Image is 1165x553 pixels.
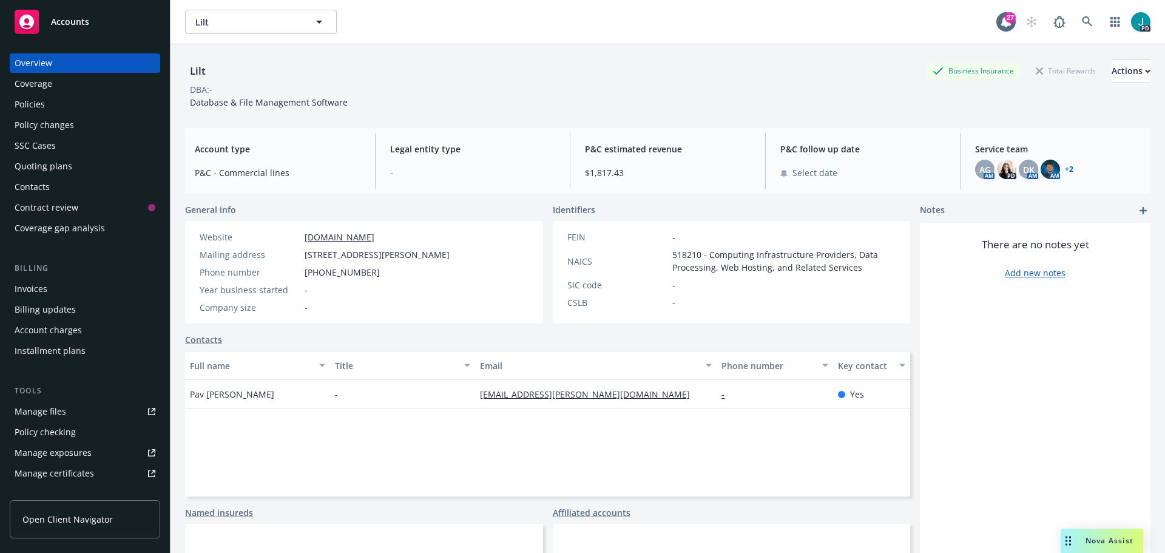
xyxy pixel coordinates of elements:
div: Website [200,231,300,243]
a: Switch app [1103,10,1127,34]
a: [EMAIL_ADDRESS][PERSON_NAME][DOMAIN_NAME] [480,388,700,400]
a: Contacts [185,333,222,346]
div: 27 [1005,12,1016,23]
div: SIC code [567,279,667,291]
div: Phone number [200,266,300,279]
span: DK [1023,163,1035,176]
div: Contract review [15,198,78,217]
a: Invoices [10,279,160,299]
span: Pav [PERSON_NAME] [190,388,274,401]
img: photo [997,160,1016,179]
button: Full name [185,351,330,380]
a: Contacts [10,177,160,197]
a: +2 [1065,166,1073,173]
div: Tools [10,385,160,397]
a: Start snowing [1019,10,1044,34]
div: Policy changes [15,115,74,135]
span: There are no notes yet [982,237,1089,252]
span: Nova Assist [1086,535,1133,546]
div: Invoices [15,279,47,299]
span: [STREET_ADDRESS][PERSON_NAME] [305,248,450,261]
a: Manage files [10,402,160,421]
a: Search [1075,10,1099,34]
a: Quoting plans [10,157,160,176]
a: Policy checking [10,422,160,442]
a: Named insureds [185,506,253,519]
span: Database & File Management Software [190,97,348,108]
button: Actions [1112,59,1150,83]
span: - [672,231,675,243]
span: [PHONE_NUMBER] [305,266,380,279]
span: Account type [195,143,360,155]
a: [DOMAIN_NAME] [305,231,374,243]
button: Phone number [717,351,832,380]
span: Notes [920,203,945,218]
a: Manage exposures [10,443,160,463]
div: Overview [15,53,52,73]
div: FEIN [567,231,667,243]
a: Coverage gap analysis [10,219,160,238]
a: add [1136,203,1150,218]
div: Manage certificates [15,464,94,483]
div: Coverage gap analysis [15,219,105,238]
div: Quoting plans [15,157,72,176]
span: 518210 - Computing Infrastructure Providers, Data Processing, Web Hosting, and Related Services [672,248,896,274]
div: Coverage [15,74,52,93]
div: Year business started [200,283,300,296]
a: Manage certificates [10,464,160,483]
span: P&C follow up date [780,143,946,155]
div: Billing updates [15,300,76,319]
div: Billing [10,262,160,274]
div: Total Rewards [1030,63,1102,78]
span: - [305,301,308,314]
button: Lilt [185,10,337,34]
div: Title [335,359,457,372]
div: Account charges [15,321,82,340]
div: SSC Cases [15,136,56,155]
div: Email [480,359,698,372]
a: Contract review [10,198,160,217]
span: - [335,388,338,401]
div: Policy checking [15,422,76,442]
div: Manage BORs [15,484,72,504]
div: Drag to move [1061,529,1076,553]
span: AG [979,163,991,176]
span: Accounts [51,17,89,27]
span: - [672,296,675,309]
span: Select date [792,166,837,179]
div: DBA: - [190,83,212,96]
span: Legal entity type [390,143,556,155]
a: Add new notes [1005,266,1065,279]
img: photo [1041,160,1060,179]
a: Affiliated accounts [553,506,630,519]
div: Company size [200,301,300,314]
span: P&C estimated revenue [585,143,751,155]
button: Email [475,351,717,380]
div: Key contact [838,359,892,372]
a: Accounts [10,5,160,39]
div: Phone number [721,359,814,372]
a: Manage BORs [10,484,160,504]
a: Policies [10,95,160,114]
div: Lilt [185,63,211,79]
div: CSLB [567,296,667,309]
span: - [305,283,308,296]
span: General info [185,203,236,216]
a: - [721,388,734,400]
a: Overview [10,53,160,73]
a: Account charges [10,321,160,340]
a: Installment plans [10,341,160,361]
span: Service team [975,143,1141,155]
button: Title [330,351,475,380]
button: Nova Assist [1061,529,1143,553]
span: Lilt [195,16,300,29]
span: Identifiers [553,203,595,216]
button: Key contact [833,351,910,380]
div: Manage exposures [15,443,92,463]
a: Billing updates [10,300,160,319]
div: Manage files [15,402,66,421]
img: photo [1131,12,1150,32]
span: P&C - Commercial lines [195,166,360,179]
